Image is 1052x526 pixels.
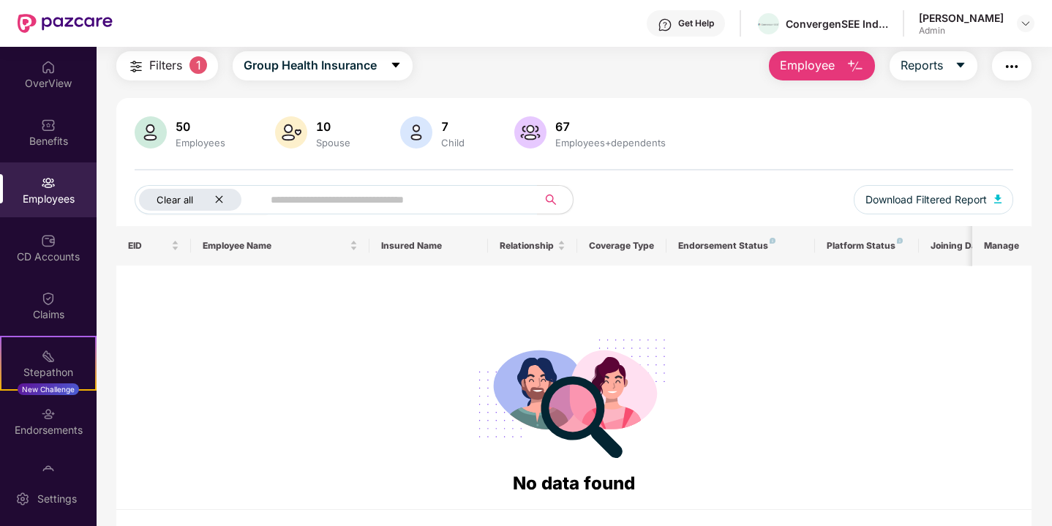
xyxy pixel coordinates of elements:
button: Reportscaret-down [890,51,977,80]
th: EID [116,226,191,266]
img: svg+xml;base64,PHN2ZyB4bWxucz0iaHR0cDovL3d3dy53My5vcmcvMjAwMC9zdmciIHdpZHRoPSIyMSIgaGVpZ2h0PSIyMC... [41,349,56,364]
div: [PERSON_NAME] [919,11,1004,25]
img: svg+xml;base64,PHN2ZyB4bWxucz0iaHR0cDovL3d3dy53My5vcmcvMjAwMC9zdmciIHdpZHRoPSIyODgiIGhlaWdodD0iMj... [468,321,679,470]
span: Relationship [500,240,555,252]
div: ConvergenSEE India Martech Private Limited [786,17,888,31]
th: Insured Name [369,226,489,266]
img: svg+xml;base64,PHN2ZyBpZD0iRW5kb3JzZW1lbnRzIiB4bWxucz0iaHR0cDovL3d3dy53My5vcmcvMjAwMC9zdmciIHdpZH... [41,407,56,421]
span: Clear all [157,194,193,206]
div: New Challenge [18,383,79,395]
span: Reports [901,56,943,75]
img: svg+xml;base64,PHN2ZyBpZD0iQmVuZWZpdHMiIHhtbG5zPSJodHRwOi8vd3d3LnczLm9yZy8yMDAwL3N2ZyIgd2lkdGg9Ij... [41,118,56,132]
img: svg+xml;base64,PHN2ZyBpZD0iTXlfT3JkZXJzIiBkYXRhLW5hbWU9Ik15IE9yZGVycyIgeG1sbnM9Imh0dHA6Ly93d3cudz... [41,465,56,479]
div: Employees+dependents [552,137,669,149]
img: svg+xml;base64,PHN2ZyBpZD0iQ2xhaW0iIHhtbG5zPSJodHRwOi8vd3d3LnczLm9yZy8yMDAwL3N2ZyIgd2lkdGg9IjIwIi... [41,291,56,306]
img: svg+xml;base64,PHN2ZyB4bWxucz0iaHR0cDovL3d3dy53My5vcmcvMjAwMC9zdmciIHdpZHRoPSI4IiBoZWlnaHQ9IjgiIH... [897,238,903,244]
th: Manage [972,226,1032,266]
span: caret-down [390,59,402,72]
span: Download Filtered Report [865,192,987,208]
button: search [537,185,574,214]
div: 7 [438,119,467,134]
img: svg+xml;base64,PHN2ZyB4bWxucz0iaHR0cDovL3d3dy53My5vcmcvMjAwMC9zdmciIHhtbG5zOnhsaW5rPSJodHRwOi8vd3... [400,116,432,149]
button: Clear allclose [135,185,268,214]
span: close [214,195,224,204]
span: 1 [189,56,207,74]
div: Child [438,137,467,149]
span: No data found [513,473,635,494]
div: Employees [173,137,228,149]
div: Stepathon [1,365,95,380]
img: ConvergenSEE-logo-Colour-high-Res-%20updated.png [758,23,779,26]
span: search [537,194,566,206]
span: caret-down [955,59,966,72]
img: svg+xml;base64,PHN2ZyBpZD0iSGVscC0zMngzMiIgeG1sbnM9Imh0dHA6Ly93d3cudzMub3JnLzIwMDAvc3ZnIiB3aWR0aD... [658,18,672,32]
div: 67 [552,119,669,134]
th: Employee Name [191,226,369,266]
button: Download Filtered Report [854,185,1013,214]
div: Get Help [678,18,714,29]
div: Admin [919,25,1004,37]
span: Filters [149,56,182,75]
img: svg+xml;base64,PHN2ZyB4bWxucz0iaHR0cDovL3d3dy53My5vcmcvMjAwMC9zdmciIHhtbG5zOnhsaW5rPSJodHRwOi8vd3... [994,195,1002,203]
img: svg+xml;base64,PHN2ZyB4bWxucz0iaHR0cDovL3d3dy53My5vcmcvMjAwMC9zdmciIHhtbG5zOnhsaW5rPSJodHRwOi8vd3... [135,116,167,149]
img: svg+xml;base64,PHN2ZyBpZD0iRHJvcGRvd24tMzJ4MzIiIHhtbG5zPSJodHRwOi8vd3d3LnczLm9yZy8yMDAwL3N2ZyIgd2... [1020,18,1032,29]
span: Employee Name [203,240,347,252]
div: Settings [33,492,81,506]
img: svg+xml;base64,PHN2ZyBpZD0iRW1wbG95ZWVzIiB4bWxucz0iaHR0cDovL3d3dy53My5vcmcvMjAwMC9zdmciIHdpZHRoPS... [41,176,56,190]
img: svg+xml;base64,PHN2ZyBpZD0iSG9tZSIgeG1sbnM9Imh0dHA6Ly93d3cudzMub3JnLzIwMDAvc3ZnIiB3aWR0aD0iMjAiIG... [41,60,56,75]
img: svg+xml;base64,PHN2ZyB4bWxucz0iaHR0cDovL3d3dy53My5vcmcvMjAwMC9zdmciIHhtbG5zOnhsaW5rPSJodHRwOi8vd3... [275,116,307,149]
button: Filters1 [116,51,218,80]
th: Relationship [488,226,577,266]
span: EID [128,240,168,252]
img: svg+xml;base64,PHN2ZyB4bWxucz0iaHR0cDovL3d3dy53My5vcmcvMjAwMC9zdmciIHdpZHRoPSI4IiBoZWlnaHQ9IjgiIH... [770,238,775,244]
img: svg+xml;base64,PHN2ZyB4bWxucz0iaHR0cDovL3d3dy53My5vcmcvMjAwMC9zdmciIHhtbG5zOnhsaW5rPSJodHRwOi8vd3... [846,58,864,75]
div: Endorsement Status [678,240,803,252]
span: Employee [780,56,835,75]
img: svg+xml;base64,PHN2ZyB4bWxucz0iaHR0cDovL3d3dy53My5vcmcvMjAwMC9zdmciIHdpZHRoPSIyNCIgaGVpZ2h0PSIyNC... [1003,58,1021,75]
div: Spouse [313,137,353,149]
img: svg+xml;base64,PHN2ZyB4bWxucz0iaHR0cDovL3d3dy53My5vcmcvMjAwMC9zdmciIHdpZHRoPSIyNCIgaGVpZ2h0PSIyNC... [127,58,145,75]
div: 50 [173,119,228,134]
img: New Pazcare Logo [18,14,113,33]
th: Coverage Type [577,226,666,266]
button: Group Health Insurancecaret-down [233,51,413,80]
img: svg+xml;base64,PHN2ZyBpZD0iU2V0dGluZy0yMHgyMCIgeG1sbnM9Imh0dHA6Ly93d3cudzMub3JnLzIwMDAvc3ZnIiB3aW... [15,492,30,506]
th: Joining Date [919,226,1008,266]
div: Platform Status [827,240,907,252]
div: 10 [313,119,353,134]
img: svg+xml;base64,PHN2ZyB4bWxucz0iaHR0cDovL3d3dy53My5vcmcvMjAwMC9zdmciIHhtbG5zOnhsaW5rPSJodHRwOi8vd3... [514,116,546,149]
span: Group Health Insurance [244,56,377,75]
button: Employee [769,51,875,80]
img: svg+xml;base64,PHN2ZyBpZD0iQ0RfQWNjb3VudHMiIGRhdGEtbmFtZT0iQ0QgQWNjb3VudHMiIHhtbG5zPSJodHRwOi8vd3... [41,233,56,248]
